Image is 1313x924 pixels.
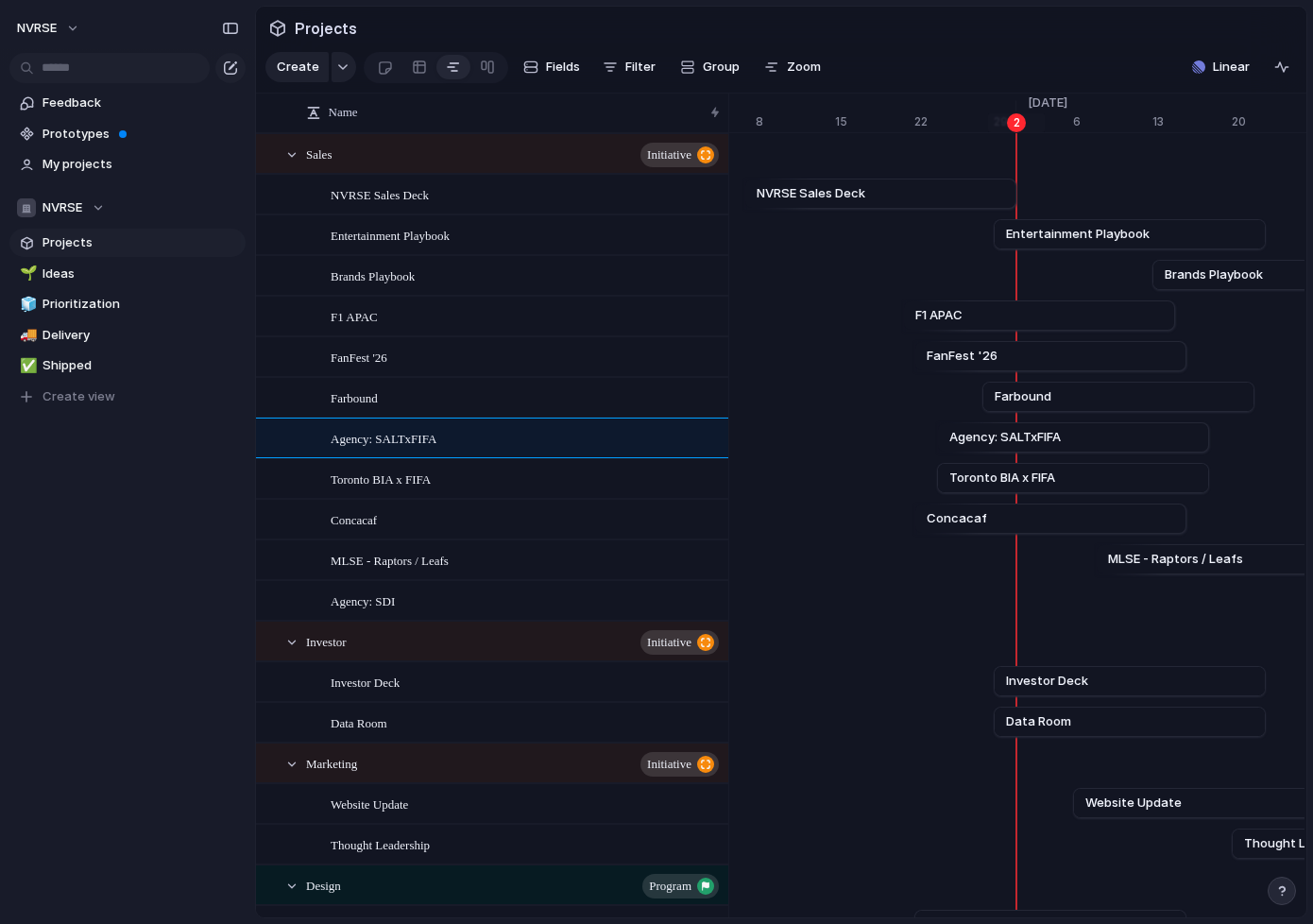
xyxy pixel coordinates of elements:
[43,326,239,345] span: Delivery
[331,793,408,814] span: Website Update
[949,464,1197,492] a: Toronto BIA x FIFA
[647,142,691,168] span: initiative
[331,711,387,733] span: Data Room
[1165,265,1263,284] span: Brands Playbook
[43,387,115,406] span: Create view
[787,58,821,77] span: Zoom
[331,468,431,489] span: Toronto BIA x FIFA
[43,295,239,314] span: Prioritization
[43,265,239,283] span: Ideas
[1007,113,1026,132] div: 2
[9,13,90,43] button: NVRSE
[306,630,347,652] span: Investor
[306,143,332,164] span: Sales
[1232,113,1311,130] div: 20
[43,94,239,112] span: Feedback
[640,143,719,167] button: initiative
[331,386,378,408] span: Farbound
[43,198,82,217] span: NVRSE
[17,19,57,38] span: NVRSE
[1152,113,1232,130] div: 13
[927,509,987,528] span: Concacaf
[331,427,436,449] span: Agency: SALTxFIFA
[331,346,387,368] span: FanFest '26
[9,194,246,222] button: NVRSE
[277,58,319,77] span: Create
[949,423,1197,452] a: Agency: SALTxFIFA
[9,383,246,411] button: Create view
[757,180,1004,208] a: NVRSE Sales Deck
[9,351,246,380] a: ✅Shipped
[1006,712,1071,731] span: Data Room
[331,549,449,571] span: MLSE - Raptors / Leafs
[995,383,1242,411] a: Farbound
[516,52,588,82] button: Fields
[9,89,246,117] a: Feedback
[331,508,377,530] span: Concacaf
[306,874,341,896] span: Design
[331,183,429,205] span: NVRSE Sales Deck
[9,290,246,318] a: 🧊Prioritization
[43,125,239,144] span: Prototypes
[17,356,36,375] button: ✅
[995,387,1051,406] span: Farbound
[1006,708,1253,736] a: Data Room
[1213,58,1250,77] span: Linear
[649,873,691,899] span: program
[20,355,33,377] div: ✅
[640,630,719,655] button: initiative
[306,752,357,774] span: Marketing
[927,347,998,366] span: FanFest '26
[20,263,33,284] div: 🌱
[291,11,361,45] span: Projects
[1006,672,1088,691] span: Investor Deck
[17,265,36,283] button: 🌱
[1016,94,1079,112] span: [DATE]
[331,224,450,246] span: Entertainment Playbook
[20,294,33,316] div: 🧊
[927,505,1174,533] a: Concacaf
[9,260,246,288] a: 🌱Ideas
[331,590,395,611] span: Agency: SDI
[20,324,33,346] div: 🚚
[1006,220,1253,248] a: Entertainment Playbook
[927,342,1174,370] a: FanFest '26
[1073,113,1152,130] div: 6
[1085,794,1182,813] span: Website Update
[265,52,329,82] button: Create
[757,52,828,82] button: Zoom
[595,52,663,82] button: Filter
[43,356,239,375] span: Shipped
[703,58,740,77] span: Group
[949,469,1055,488] span: Toronto BIA x FIFA
[915,306,963,325] span: F1 APAC
[1006,225,1150,244] span: Entertainment Playbook
[1185,53,1257,81] button: Linear
[43,233,239,252] span: Projects
[9,229,246,257] a: Projects
[9,150,246,179] a: My projects
[1108,550,1243,569] span: MLSE - Raptors / Leafs
[647,629,691,656] span: initiative
[331,671,400,693] span: Investor Deck
[915,301,1163,330] a: F1 APAC
[625,58,656,77] span: Filter
[1006,667,1253,695] a: Investor Deck
[43,155,239,174] span: My projects
[757,184,865,203] span: NVRSE Sales Deck
[914,113,994,130] div: 22
[647,751,691,778] span: initiative
[331,833,430,855] span: Thought Leadership
[949,428,1061,447] span: Agency: SALTxFIFA
[640,752,719,777] button: initiative
[331,265,415,286] span: Brands Playbook
[671,52,749,82] button: Group
[642,874,719,898] button: program
[9,321,246,350] a: 🚚Delivery
[835,113,914,130] div: 15
[17,326,36,345] button: 🚚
